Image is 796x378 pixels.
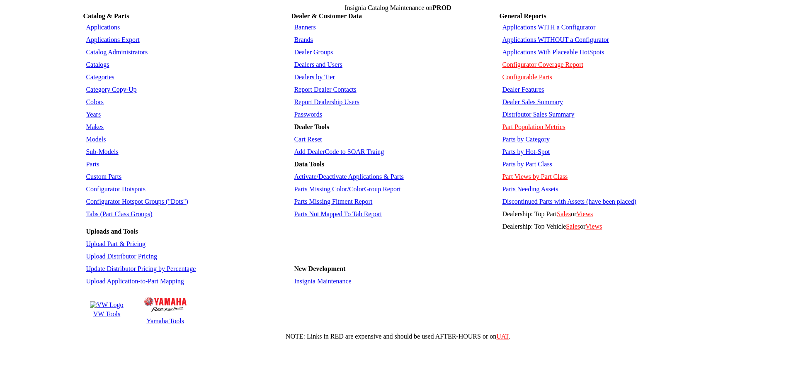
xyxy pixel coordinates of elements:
a: Parts by Hot-Spot [502,148,550,155]
a: Years [86,111,101,118]
b: Data Tools [294,161,324,168]
a: Sales [557,210,571,217]
a: Dealer Sales Summary [502,98,563,105]
a: Parts Needing Assets [502,185,558,193]
a: Catalogs [86,61,109,68]
a: Dealers by Tier [294,73,335,80]
a: Passwords [294,111,322,118]
a: Cart Reset [294,136,322,143]
a: Discontinued Parts with Assets (have been placed) [502,198,636,205]
a: Parts by Category [502,136,550,143]
a: Distributor Sales Summary [502,111,574,118]
a: Dealer Groups [294,49,333,56]
a: VW Logo VW Tools [89,300,124,319]
td: Dealership: Top Part or [500,208,712,220]
a: Sub-Models [86,148,118,155]
a: Applications With Placeable HotSpots [502,49,604,56]
td: Insignia Catalog Maintenance on [83,4,713,12]
a: Report Dealership Users [294,98,359,105]
a: Models [86,136,106,143]
a: Custom Parts [86,173,121,180]
a: Colors [86,98,104,105]
a: Add DealerCode to SOAR Traing [294,148,384,155]
a: Upload Distributor Pricing [86,253,157,260]
a: Yamaha Logo Yamaha Tools [143,293,188,326]
td: Yamaha Tools [144,317,187,325]
a: Dealer Features [502,86,544,93]
a: Insignia Maintenance [294,278,351,285]
b: Uploads and Tools [86,228,138,235]
a: Parts by Part Class [502,161,552,168]
a: Report Dealer Contacts [294,86,356,93]
b: New Development [294,265,345,272]
a: Tabs (Part Class Groups) [86,210,152,217]
a: Parts Not Mapped To Tab Report [294,210,382,217]
a: Applications [86,24,120,31]
a: Part Population Metrics [502,123,565,130]
a: Applications WITHOUT a Configurator [502,36,609,43]
div: NOTE: Links in RED are expensive and should be used AFTER-HOURS or on . [3,333,793,340]
a: Parts Missing Color/ColorGroup Report [294,185,400,193]
a: Configurator Coverage Report [502,61,583,68]
a: Makes [86,123,104,130]
a: Configurator Hotspot Groups ("Dots") [86,198,188,205]
a: Update Distributor Pricing by Percentage [86,265,196,272]
img: Yamaha Logo [144,297,187,312]
a: Category Copy-Up [86,86,136,93]
b: General Reports [499,12,546,20]
b: Catalog & Parts [83,12,129,20]
a: Catalog Administrators [86,49,148,56]
a: Banners [294,24,315,31]
td: VW Tools [90,310,124,318]
a: Configurator Hotspots [86,185,146,193]
span: PROD [432,4,451,11]
a: Activate/Deactivate Applications & Parts [294,173,403,180]
a: UAT [496,333,509,340]
a: Upload Part & Pricing [86,240,146,247]
a: Sales [566,223,580,230]
b: Dealer & Customer Data [291,12,362,20]
a: Categories [86,73,114,80]
a: Part Views by Part Class [502,173,568,180]
a: Applications WITH a Configurator [502,24,595,31]
img: VW Logo [90,301,123,309]
a: Parts [86,161,99,168]
a: Configurable Parts [502,73,552,80]
a: Dealers and Users [294,61,342,68]
td: Dealership: Top Vehicle or [500,221,712,232]
a: Applications Export [86,36,139,43]
a: Brands [294,36,313,43]
a: Views [576,210,593,217]
a: Parts Missing Fitment Report [294,198,372,205]
b: Dealer Tools [294,123,329,130]
a: Views [585,223,602,230]
a: Upload Application-to-Part Mapping [86,278,184,285]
